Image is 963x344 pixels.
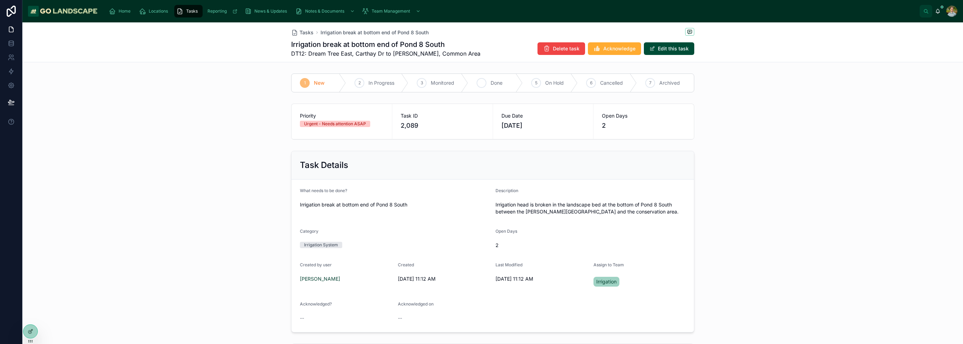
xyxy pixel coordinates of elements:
[300,29,314,36] span: Tasks
[398,262,414,267] span: Created
[300,112,384,119] span: Priority
[649,80,652,86] span: 7
[305,8,344,14] span: Notes & Documents
[300,301,332,307] span: Acknowledged?
[593,277,619,287] a: Irrigation
[644,42,694,55] button: Edit this task
[149,8,168,14] span: Locations
[501,112,585,119] span: Due Date
[495,229,517,234] span: Open Days
[300,160,348,171] h2: Task Details
[300,188,347,193] span: What needs to be done?
[535,80,537,86] span: 5
[398,315,402,322] span: --
[368,79,394,86] span: In Progress
[358,80,361,86] span: 2
[360,5,424,17] a: Team Management
[291,40,480,49] h1: Irrigation break at bottom end of Pond 8 South
[204,5,241,17] a: Reporting
[491,79,502,86] span: Done
[254,8,287,14] span: News & Updates
[293,5,358,17] a: Notes & Documents
[174,5,203,17] a: Tasks
[137,5,173,17] a: Locations
[495,242,686,249] span: 2
[401,121,484,131] span: 2,089
[300,262,332,267] span: Created by user
[501,121,585,131] span: [DATE]
[421,80,423,86] span: 3
[537,42,585,55] button: Delete task
[401,112,484,119] span: Task ID
[596,278,617,285] span: Irrigation
[291,49,480,58] span: DT12: Dream Tree East, Carthay Dr to [PERSON_NAME], Common Area
[590,80,592,86] span: 6
[186,8,198,14] span: Tasks
[103,3,920,19] div: scrollable content
[495,188,518,193] span: Description
[372,8,410,14] span: Team Management
[600,79,623,86] span: Cancelled
[321,29,429,36] a: Irrigation break at bottom end of Pond 8 South
[602,121,686,131] span: 2
[300,315,304,322] span: --
[398,275,490,282] span: [DATE] 11:12 AM
[304,121,366,127] div: Urgent - Needs attention ASAP
[553,45,579,52] span: Delete task
[593,262,624,267] span: Assign to Team
[603,45,635,52] span: Acknowledge
[119,8,131,14] span: Home
[659,79,680,86] span: Archived
[431,79,454,86] span: Monitored
[300,201,490,208] span: Irrigation break at bottom end of Pond 8 South
[398,301,434,307] span: Acknowledged on
[242,5,292,17] a: News & Updates
[300,275,340,282] a: [PERSON_NAME]
[304,242,338,248] div: Irrigation System
[495,275,588,282] span: [DATE] 11:12 AM
[545,79,564,86] span: On Hold
[300,229,318,234] span: Category
[28,6,98,17] img: App logo
[495,262,522,267] span: Last Modified
[304,80,306,86] span: 1
[314,79,324,86] span: New
[602,112,686,119] span: Open Days
[208,8,227,14] span: Reporting
[291,29,314,36] a: Tasks
[588,42,641,55] button: Acknowledge
[107,5,135,17] a: Home
[495,201,686,215] span: Irrigation head is broken in the landscape bed at the bottom of Pond 8 South between the [PERSON_...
